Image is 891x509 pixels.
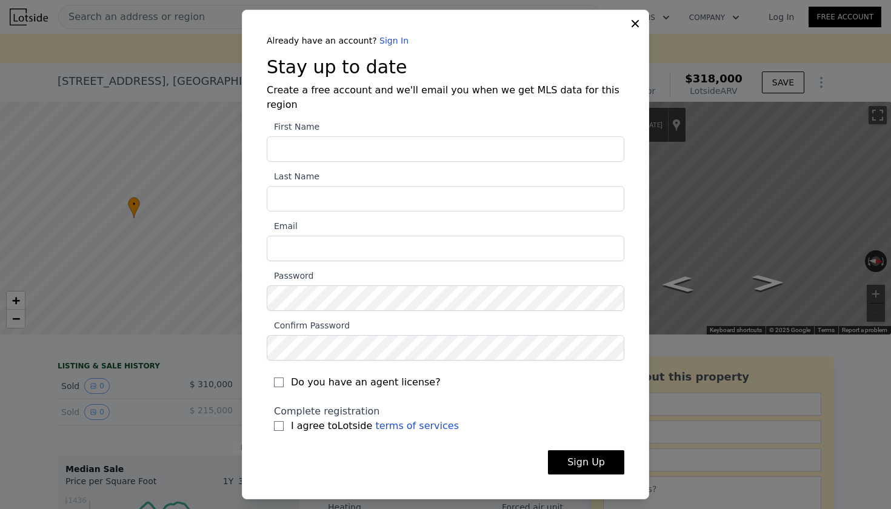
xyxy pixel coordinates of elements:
[267,171,319,181] span: Last Name
[267,186,624,211] input: Last Name
[267,236,624,261] input: Email
[379,36,409,45] a: Sign In
[291,419,459,433] span: I agree to Lotside
[267,83,624,112] h4: Create a free account and we'll email you when we get MLS data for this region
[274,405,380,417] span: Complete registration
[267,285,624,311] input: Password
[375,420,459,431] a: terms of services
[267,335,624,361] input: Confirm Password
[267,271,313,281] span: Password
[267,35,624,47] div: Already have an account?
[274,378,284,387] input: Do you have an agent license?
[267,56,624,78] h3: Stay up to date
[267,136,624,162] input: First Name
[274,421,284,431] input: I agree toLotside terms of services
[267,321,350,330] span: Confirm Password
[267,221,298,231] span: Email
[548,450,624,474] button: Sign Up
[267,122,319,131] span: First Name
[291,375,441,390] span: Do you have an agent license?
